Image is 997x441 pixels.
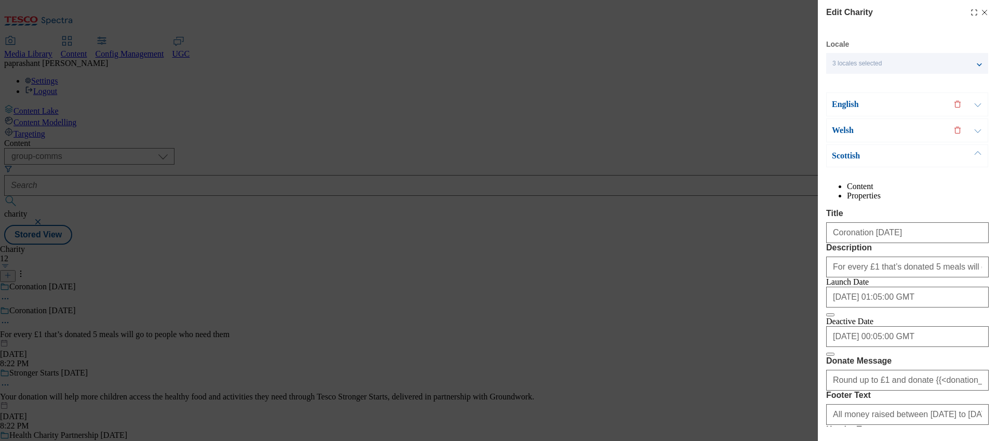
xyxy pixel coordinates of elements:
li: Properties [847,191,989,201]
input: Enter Title [826,222,989,243]
h4: Edit Charity [826,6,873,19]
input: Enter Footer Text [826,404,989,425]
input: Enter Date [826,326,989,347]
label: Description [826,243,989,252]
input: Enter Description [826,257,989,277]
input: Enter Date [826,287,989,308]
span: 3 locales selected [832,60,882,68]
input: Enter Donate Message [826,370,989,391]
label: Title [826,209,989,218]
li: Content [847,182,989,191]
button: Close [826,313,834,316]
button: 3 locales selected [826,53,988,74]
p: Scottish [832,151,941,161]
p: English [832,99,941,110]
label: Footer Text [826,391,989,400]
span: Deactive Date [826,317,873,326]
label: Locale [826,42,849,47]
label: Donate Message [826,356,989,366]
button: Close [826,353,834,356]
p: Welsh [832,125,941,136]
label: Header Text [826,425,989,434]
span: Launch Date [826,277,869,286]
